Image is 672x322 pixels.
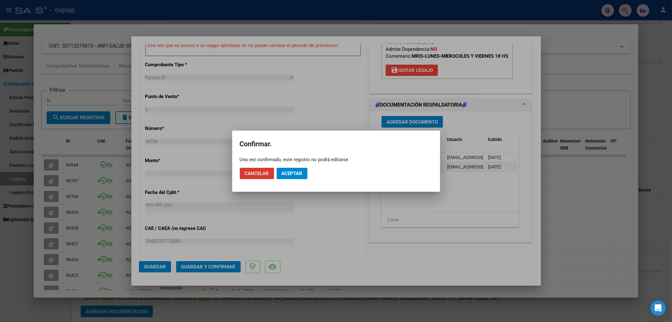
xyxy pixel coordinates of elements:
div: Open Intercom Messenger [651,301,666,316]
button: Aceptar [277,168,307,179]
span: Aceptar [282,171,302,176]
button: Cancelar [240,168,274,179]
h2: Confirmar. [240,138,433,150]
div: Una vez confirmado, este registro no podrá editarse [240,156,433,163]
span: Cancelar [245,171,269,176]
